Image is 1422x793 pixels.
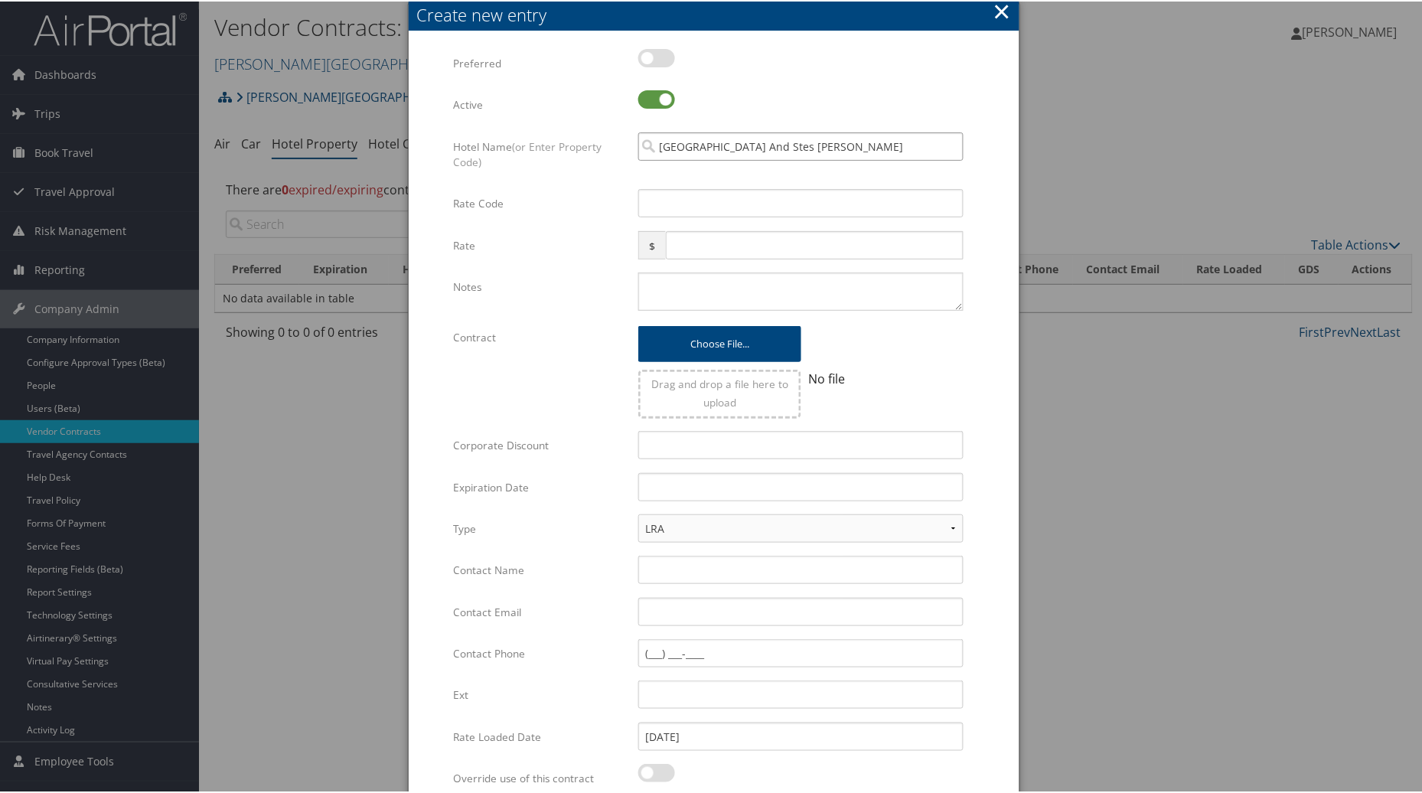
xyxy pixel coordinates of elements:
[416,2,1019,25] div: Create new entry
[638,638,964,666] input: (___) ___-____
[453,762,627,791] label: Override use of this contract
[453,554,627,583] label: Contact Name
[638,230,665,258] span: $
[453,472,627,501] label: Expiration Date
[453,679,627,708] label: Ext
[453,429,627,459] label: Corporate Discount
[453,89,627,118] label: Active
[651,375,788,408] span: Drag and drop a file here to upload
[453,188,627,217] label: Rate Code
[453,596,627,625] label: Contact Email
[453,271,627,300] label: Notes
[453,230,627,259] label: Rate
[453,138,602,168] span: (or Enter Property Code)
[453,513,627,542] label: Type
[453,47,627,77] label: Preferred
[453,638,627,667] label: Contact Phone
[453,131,627,176] label: Hotel Name
[453,321,627,351] label: Contract
[809,369,846,386] span: No file
[453,721,627,750] label: Rate Loaded Date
